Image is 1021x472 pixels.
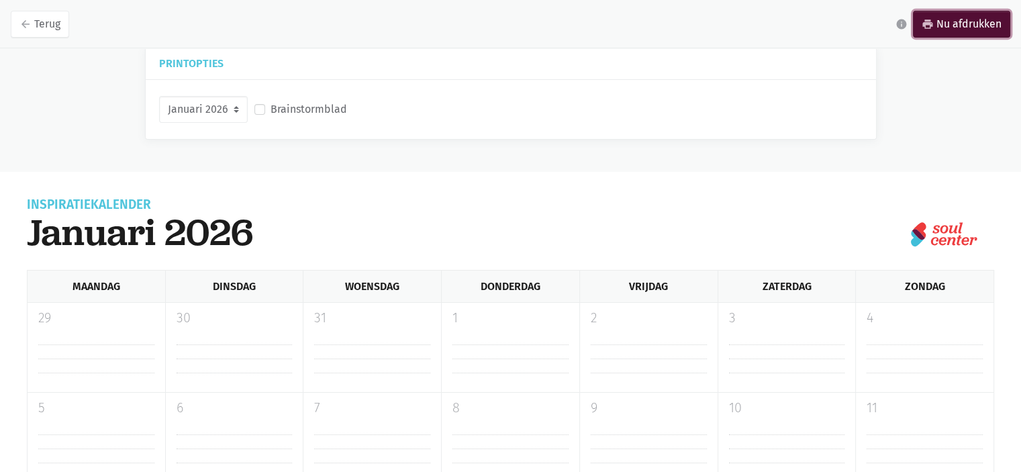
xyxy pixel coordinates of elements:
p: 30 [177,308,293,328]
label: Brainstormblad [271,101,347,118]
a: arrow_backTerug [11,11,69,38]
p: 5 [38,398,154,418]
div: Maandag [27,271,165,302]
h1: januari 2026 [27,211,253,254]
p: 3 [729,308,845,328]
p: 1 [452,308,569,328]
p: 4 [867,308,983,328]
div: Dinsdag [165,271,303,302]
div: Donderdag [441,271,579,302]
i: info [895,18,908,30]
div: Woensdag [303,271,441,302]
p: 9 [591,398,707,418]
p: 2 [591,308,707,328]
div: Zondag [855,271,994,302]
div: Zaterdag [718,271,856,302]
p: 10 [729,398,845,418]
h5: Printopties [159,58,863,68]
p: 31 [314,308,430,328]
a: printNu afdrukken [913,11,1010,38]
i: print [922,18,934,30]
div: Inspiratiekalender [27,199,253,211]
p: 6 [177,398,293,418]
p: 7 [314,398,430,418]
p: 8 [452,398,569,418]
div: Vrijdag [579,271,718,302]
i: arrow_back [19,18,32,30]
p: 11 [867,398,983,418]
p: 29 [38,308,154,328]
